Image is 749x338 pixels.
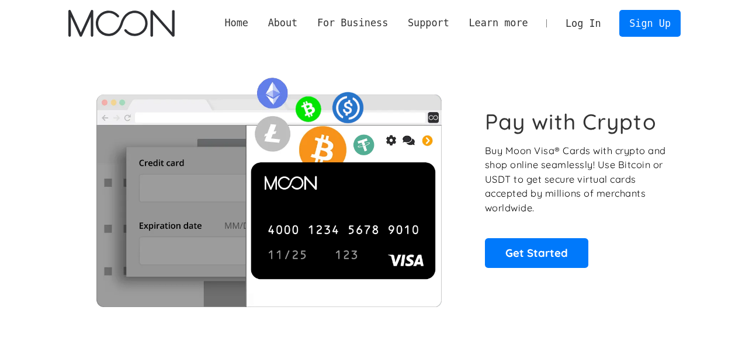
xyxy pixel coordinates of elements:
div: Learn more [459,16,538,30]
p: Buy Moon Visa® Cards with crypto and shop online seamlessly! Use Bitcoin or USDT to get secure vi... [485,144,668,215]
h1: Pay with Crypto [485,109,657,135]
a: Log In [556,11,611,36]
div: Support [408,16,449,30]
img: Moon Logo [68,10,174,37]
div: For Business [307,16,398,30]
a: Get Started [485,238,588,267]
div: For Business [317,16,388,30]
div: Support [398,16,459,30]
a: home [68,10,174,37]
div: About [258,16,307,30]
img: Moon Cards let you spend your crypto anywhere Visa is accepted. [68,69,469,306]
a: Sign Up [619,10,680,36]
div: Learn more [469,16,528,30]
a: Home [215,16,258,30]
div: About [268,16,298,30]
